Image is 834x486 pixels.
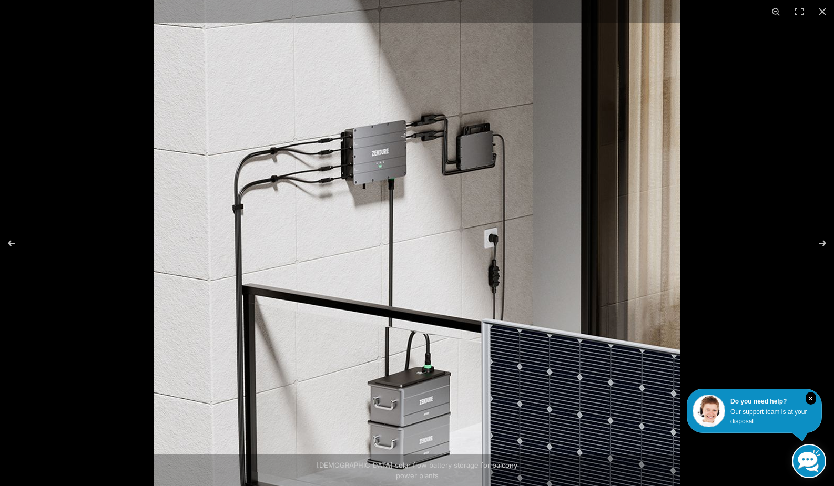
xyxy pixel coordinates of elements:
font: Do you need help? [730,398,787,405]
img: Customer service [693,395,725,427]
font: [DEMOGRAPHIC_DATA] solar flow battery storage for balcony power plants [317,461,517,480]
font: × [809,395,812,402]
i: Close [806,392,816,405]
font: Our support team is at your disposal [730,408,807,425]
